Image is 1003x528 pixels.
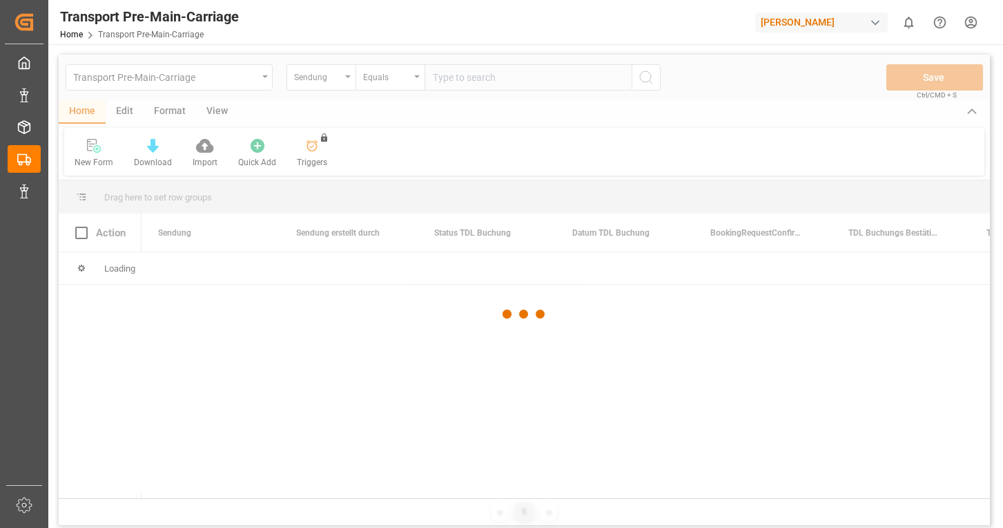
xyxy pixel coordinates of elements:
a: Home [60,30,83,39]
div: [PERSON_NAME] [755,12,888,32]
div: Transport Pre-Main-Carriage [60,6,239,27]
button: show 0 new notifications [893,7,924,38]
button: Help Center [924,7,955,38]
button: [PERSON_NAME] [755,9,893,35]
